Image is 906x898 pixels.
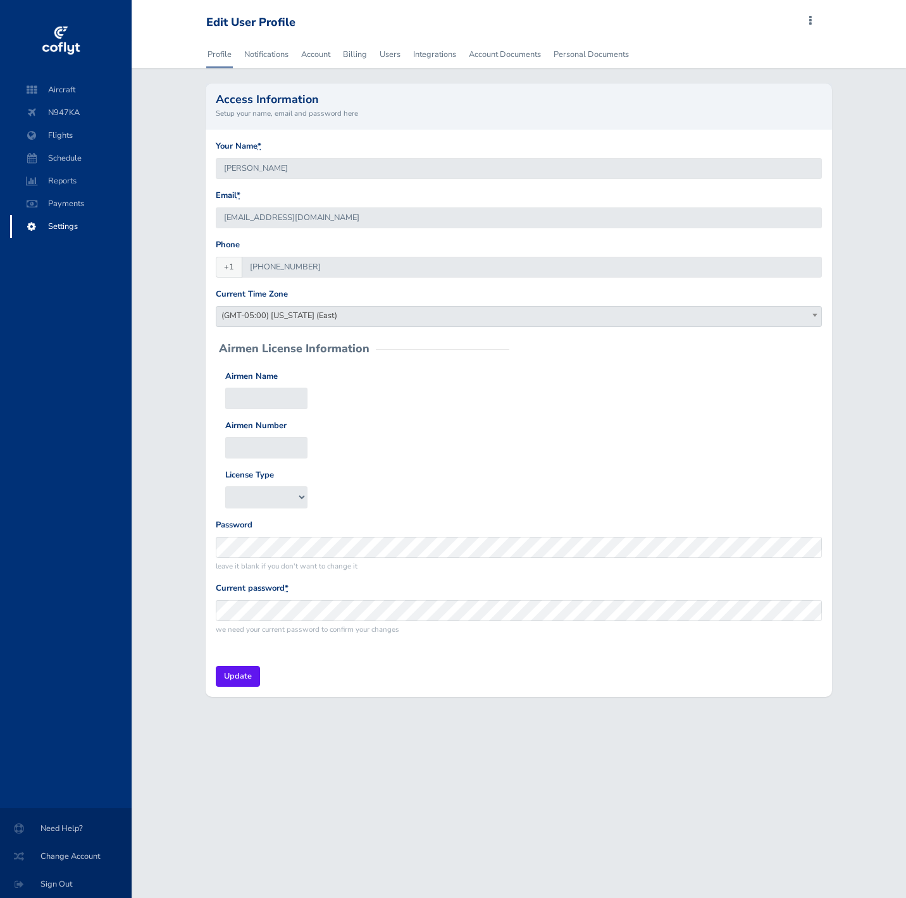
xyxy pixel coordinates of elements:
label: Email [216,189,240,202]
img: coflyt logo [40,22,82,60]
a: Profile [206,40,233,68]
label: Password [216,519,252,532]
label: Current Time Zone [216,288,288,301]
a: Integrations [412,40,457,68]
label: License Type [225,469,274,482]
abbr: required [237,190,240,201]
span: Sign Out [15,873,116,895]
a: Users [378,40,402,68]
input: Update [216,666,260,687]
label: Airmen Number [225,419,287,433]
abbr: required [285,582,289,594]
small: leave it blank if you don't want to change it [216,560,822,572]
abbr: required [258,140,261,152]
a: Personal Documents [552,40,630,68]
a: Account [300,40,332,68]
span: (GMT-05:00) Indiana (East) [216,306,822,327]
a: Account Documents [468,40,542,68]
span: Aircraft [23,78,119,101]
label: Your Name [216,140,261,153]
label: Airmen Name [225,370,278,383]
span: Change Account [15,845,116,868]
span: Payments [23,192,119,215]
a: Notifications [243,40,290,68]
span: Settings [23,215,119,238]
span: +1 [216,257,242,278]
div: Edit User Profile [206,16,295,30]
label: Phone [216,238,240,252]
span: Need Help? [15,817,116,840]
span: Reports [23,169,119,192]
small: Setup your name, email and password here [216,108,822,119]
label: Current password [216,582,289,595]
span: Schedule [23,147,119,169]
span: (GMT-05:00) Indiana (East) [216,307,821,324]
span: Flights [23,124,119,147]
span: N947KA [23,101,119,124]
a: Billing [342,40,368,68]
small: we need your current password to confirm your changes [216,624,822,635]
h2: Access Information [216,94,822,105]
h2: Airmen License Information [219,343,369,354]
